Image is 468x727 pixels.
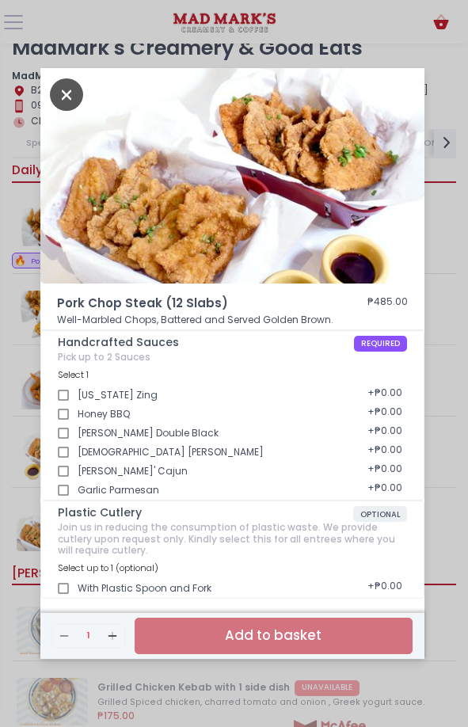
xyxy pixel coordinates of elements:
span: Select up to 1 (optional) [58,561,158,574]
span: Plastic Cutlery [58,506,353,520]
button: Add to basket [135,618,413,653]
div: + ₱0.00 [363,400,407,428]
span: Handcrafted Sauces [58,336,354,349]
div: Pick up to 2 Sauces [58,352,407,363]
div: + ₱0.00 [363,457,407,485]
span: REQUIRED [354,336,407,352]
span: Select 1 [58,368,89,381]
div: + ₱0.00 [363,419,407,447]
div: + ₱0.00 [363,381,407,409]
span: OPTIONAL [353,506,407,522]
p: Well-Marbled Chops, Battered and Served Golden Brown. [57,313,408,327]
div: ₱485.00 [367,295,408,313]
span: Pork Chop Steak (12 Slabs) [57,295,320,313]
div: + ₱0.00 [363,574,407,603]
button: Close [50,87,83,101]
div: + ₱0.00 [363,476,407,504]
img: Pork Chop Steak (12 Slabs) [40,68,424,284]
div: + ₱0.00 [363,438,407,466]
div: Join us in reducing the consumption of plastic waste. We provide cutlery upon request only. Kindl... [58,522,407,556]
